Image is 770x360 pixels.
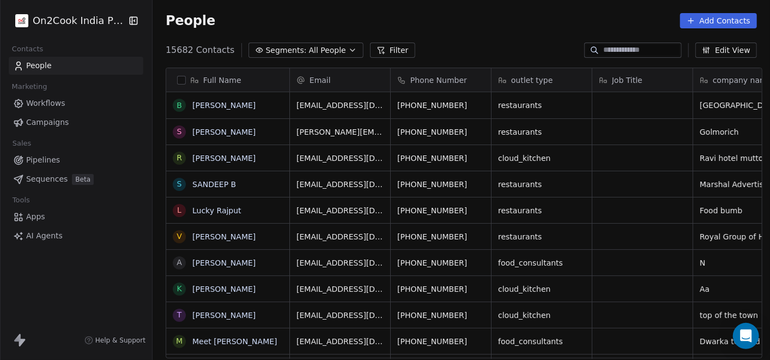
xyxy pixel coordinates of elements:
[192,311,256,320] a: [PERSON_NAME]
[8,192,34,208] span: Tools
[397,153,484,164] span: [PHONE_NUMBER]
[177,309,182,321] div: t
[26,211,45,223] span: Apps
[397,100,484,111] span: [PHONE_NUMBER]
[192,259,256,267] a: [PERSON_NAME]
[296,127,384,137] span: [PERSON_NAME][EMAIL_ADDRESS][MEDICAL_DATA][DOMAIN_NAME]
[192,337,277,346] a: Meet [PERSON_NAME]
[391,68,491,92] div: Phone Number
[177,126,182,137] div: S
[498,179,585,190] span: restaurants
[95,336,145,345] span: Help & Support
[498,153,585,164] span: cloud_kitchen
[397,179,484,190] span: [PHONE_NUMBER]
[492,68,592,92] div: outlet type
[296,205,384,216] span: [EMAIL_ADDRESS][DOMAIN_NAME]
[177,231,182,242] div: V
[612,75,642,86] span: Job Title
[592,68,693,92] div: Job Title
[9,94,143,112] a: Workflows
[290,68,390,92] div: Email
[397,257,484,268] span: [PHONE_NUMBER]
[192,232,256,241] a: [PERSON_NAME]
[498,127,585,137] span: restaurants
[498,100,585,111] span: restaurants
[9,57,143,75] a: People
[9,170,143,188] a: SequencesBeta
[296,153,384,164] span: [EMAIL_ADDRESS][DOMAIN_NAME]
[166,92,290,359] div: grid
[695,43,757,58] button: Edit View
[680,13,757,28] button: Add Contacts
[296,257,384,268] span: [EMAIL_ADDRESS][DOMAIN_NAME]
[296,284,384,295] span: [EMAIL_ADDRESS][DOMAIN_NAME]
[397,231,484,242] span: [PHONE_NUMBER]
[192,101,256,110] a: [PERSON_NAME]
[15,14,28,27] img: on2cook%20logo-04%20copy.jpg
[733,323,759,349] div: Open Intercom Messenger
[511,75,553,86] span: outlet type
[296,231,384,242] span: [EMAIL_ADDRESS][DOMAIN_NAME]
[410,75,467,86] span: Phone Number
[26,173,68,185] span: Sequences
[177,100,182,111] div: B
[498,205,585,216] span: restaurants
[177,283,181,295] div: K
[498,231,585,242] span: restaurants
[498,284,585,295] span: cloud_kitchen
[7,79,52,95] span: Marketing
[192,154,256,163] a: [PERSON_NAME]
[8,135,36,152] span: Sales
[192,180,236,189] a: SANDEEP B
[498,257,585,268] span: food_consultants
[33,14,125,28] span: On2Cook India Pvt. Ltd.
[166,68,289,92] div: Full Name
[84,336,145,345] a: Help & Support
[309,45,346,56] span: All People
[498,310,585,321] span: cloud_kitchen
[9,208,143,226] a: Apps
[296,179,384,190] span: [EMAIL_ADDRESS][DOMAIN_NAME]
[296,336,384,347] span: [EMAIL_ADDRESS][DOMAIN_NAME]
[26,154,60,166] span: Pipelines
[203,75,241,86] span: Full Name
[13,11,120,30] button: On2Cook India Pvt. Ltd.
[397,205,484,216] span: [PHONE_NUMBER]
[26,98,65,109] span: Workflows
[397,310,484,321] span: [PHONE_NUMBER]
[397,127,484,137] span: [PHONE_NUMBER]
[26,230,63,242] span: AI Agents
[296,310,384,321] span: [EMAIL_ADDRESS][DOMAIN_NAME]
[177,257,182,268] div: A
[9,151,143,169] a: Pipelines
[266,45,307,56] span: Segments:
[9,113,143,131] a: Campaigns
[166,44,235,57] span: 15682 Contacts
[177,152,182,164] div: R
[310,75,331,86] span: Email
[296,100,384,111] span: [EMAIL_ADDRESS][DOMAIN_NAME]
[397,336,484,347] span: [PHONE_NUMBER]
[177,205,181,216] div: L
[72,174,94,185] span: Beta
[26,60,52,71] span: People
[192,285,256,293] a: [PERSON_NAME]
[7,41,48,57] span: Contacts
[177,178,182,190] div: S
[176,335,183,347] div: M
[166,13,215,29] span: People
[9,227,143,245] a: AI Agents
[370,43,415,58] button: Filter
[498,336,585,347] span: food_consultants
[397,284,484,295] span: [PHONE_NUMBER]
[192,128,256,136] a: [PERSON_NAME]
[192,206,241,215] a: Lucky Rajput
[26,117,69,128] span: Campaigns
